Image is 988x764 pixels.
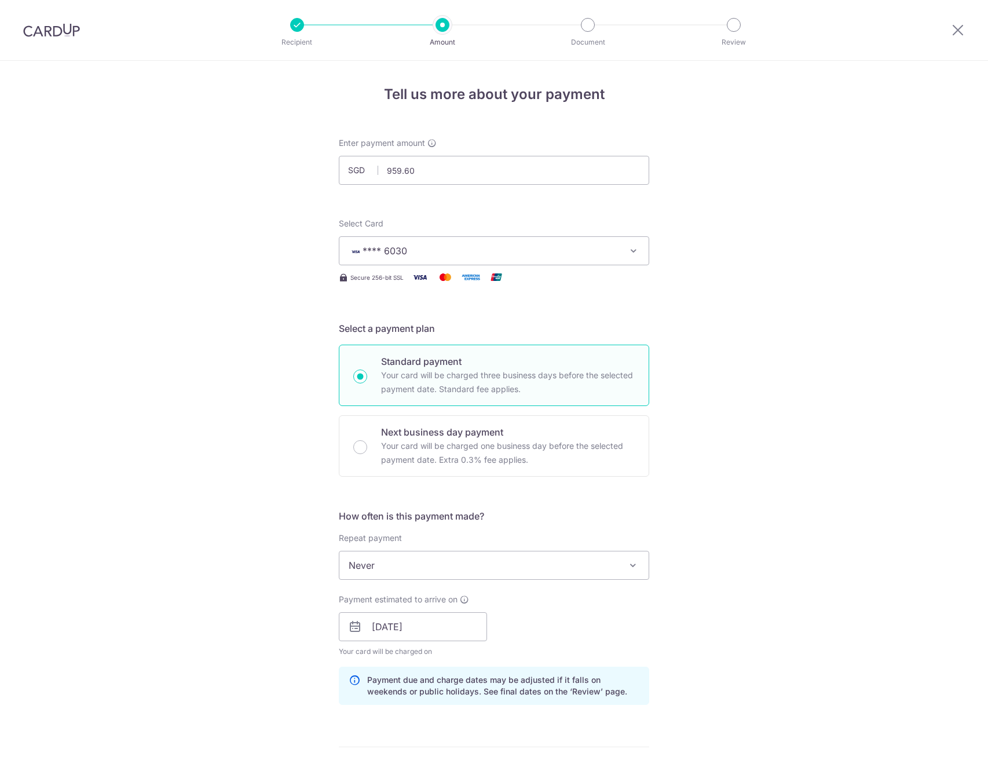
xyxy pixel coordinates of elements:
img: Visa [408,270,431,284]
img: VISA [349,247,363,255]
span: Enter payment amount [339,137,425,149]
span: SGD [348,165,378,176]
span: Secure 256-bit SSL [350,273,404,282]
input: DD / MM / YYYY [339,612,487,641]
h4: Tell us more about your payment [339,84,649,105]
span: translation missing: en.payables.payment_networks.credit_card.summary.labels.select_card [339,218,383,228]
p: Document [545,36,631,48]
img: Union Pay [485,270,508,284]
input: 0.00 [339,156,649,185]
span: Payment estimated to arrive on [339,594,458,605]
span: Never [339,551,649,579]
p: Payment due and charge dates may be adjusted if it falls on weekends or public holidays. See fina... [367,674,639,697]
img: American Express [459,270,482,284]
p: Amount [400,36,485,48]
img: Mastercard [434,270,457,284]
p: Standard payment [381,354,635,368]
span: Never [339,551,649,580]
img: CardUp [23,23,80,37]
label: Repeat payment [339,532,402,544]
p: Recipient [254,36,340,48]
p: Your card will be charged three business days before the selected payment date. Standard fee appl... [381,368,635,396]
p: Next business day payment [381,425,635,439]
h5: How often is this payment made? [339,509,649,523]
h5: Select a payment plan [339,321,649,335]
p: Your card will be charged one business day before the selected payment date. Extra 0.3% fee applies. [381,439,635,467]
p: Review [691,36,777,48]
span: Your card will be charged on [339,646,487,657]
